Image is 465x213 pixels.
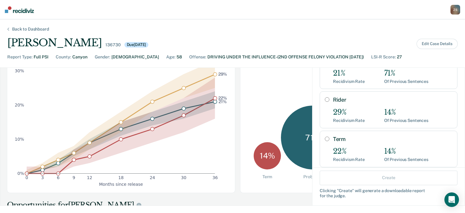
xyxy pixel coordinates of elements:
g: y-axis tick label [15,68,24,176]
text: 30% [15,68,24,73]
text: 20% [15,103,24,107]
div: Of Previous Sentences [384,118,428,123]
div: Back to Dashboard [5,27,56,32]
div: Report Type : [7,54,32,60]
div: Canyon [72,54,87,60]
g: dot [25,72,217,175]
div: Recidivism Rate [333,157,365,162]
text: 12 [87,175,92,180]
g: x-axis label [99,182,143,186]
div: Of Previous Sentences [384,157,428,162]
div: Offense : [189,54,206,60]
text: 30 [181,175,186,180]
div: Of Previous Sentences [384,79,428,84]
div: Recidivism Rate [333,79,365,84]
div: 27 [397,54,402,60]
text: 29% [218,72,227,77]
div: 71% [384,69,428,78]
text: 22% [218,96,227,100]
div: Gender : [95,54,110,60]
text: 21% [219,99,227,104]
div: County : [56,54,71,60]
div: Probation [303,174,323,179]
div: Clicking " Create " will generate a downloadable report for the judge. [320,188,457,198]
div: [DEMOGRAPHIC_DATA] [111,54,159,60]
div: 71 % [281,106,345,169]
div: Opportunities for [PERSON_NAME] [7,200,305,210]
button: Edit Case Details [417,39,458,49]
div: 14% [384,108,428,117]
div: [PERSON_NAME] [7,37,102,49]
div: 21% [333,69,365,78]
div: 58 [176,54,182,60]
g: text [218,72,227,104]
g: x-axis tick label [25,175,218,180]
div: 14 % [254,142,281,169]
button: ZS [450,5,460,15]
text: 0 [25,175,28,180]
text: 3 [41,175,44,180]
g: area [27,61,215,173]
text: Months since release [99,182,143,186]
div: Z S [450,5,460,15]
div: Term [262,174,272,179]
div: Open Intercom Messenger [444,192,459,207]
text: 36 [213,175,218,180]
text: 18 [118,175,124,180]
label: Rider [333,97,452,103]
button: Create [320,170,457,185]
text: 0% [18,171,24,176]
text: 24 [150,175,155,180]
div: LSI-R Score : [371,54,396,60]
div: Full PSI [34,54,48,60]
div: 29% [333,108,365,117]
div: 136730 [105,42,120,48]
div: 22% [333,147,365,156]
div: Due [DATE] [124,42,149,48]
div: Recidivism Rate [333,118,365,123]
label: Term [333,136,452,143]
div: DRIVING UNDER THE INFLUENCE-(2ND OFFENSE FELONY VIOLATION [DATE]) [207,54,364,60]
div: Age : [166,54,175,60]
text: 9 [73,175,75,180]
div: 14% [384,147,428,156]
text: 6 [57,175,60,180]
img: Recidiviz [5,6,34,13]
text: 10% [15,137,24,142]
